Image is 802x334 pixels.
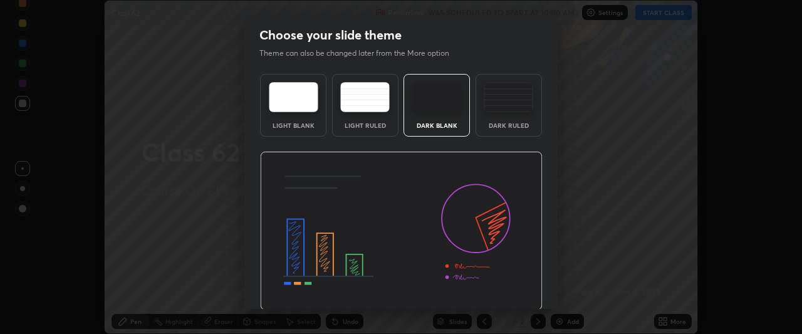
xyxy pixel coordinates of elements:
div: Light Blank [268,122,318,128]
div: Light Ruled [340,122,390,128]
img: darkRuledTheme.de295e13.svg [484,82,533,112]
img: lightTheme.e5ed3b09.svg [269,82,318,112]
p: Theme can also be changed later from the More option [259,48,462,59]
img: darkTheme.f0cc69e5.svg [412,82,462,112]
img: lightRuledTheme.5fabf969.svg [340,82,390,112]
h2: Choose your slide theme [259,27,402,43]
img: darkThemeBanner.d06ce4a2.svg [260,152,543,311]
div: Dark Ruled [484,122,534,128]
div: Dark Blank [412,122,462,128]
